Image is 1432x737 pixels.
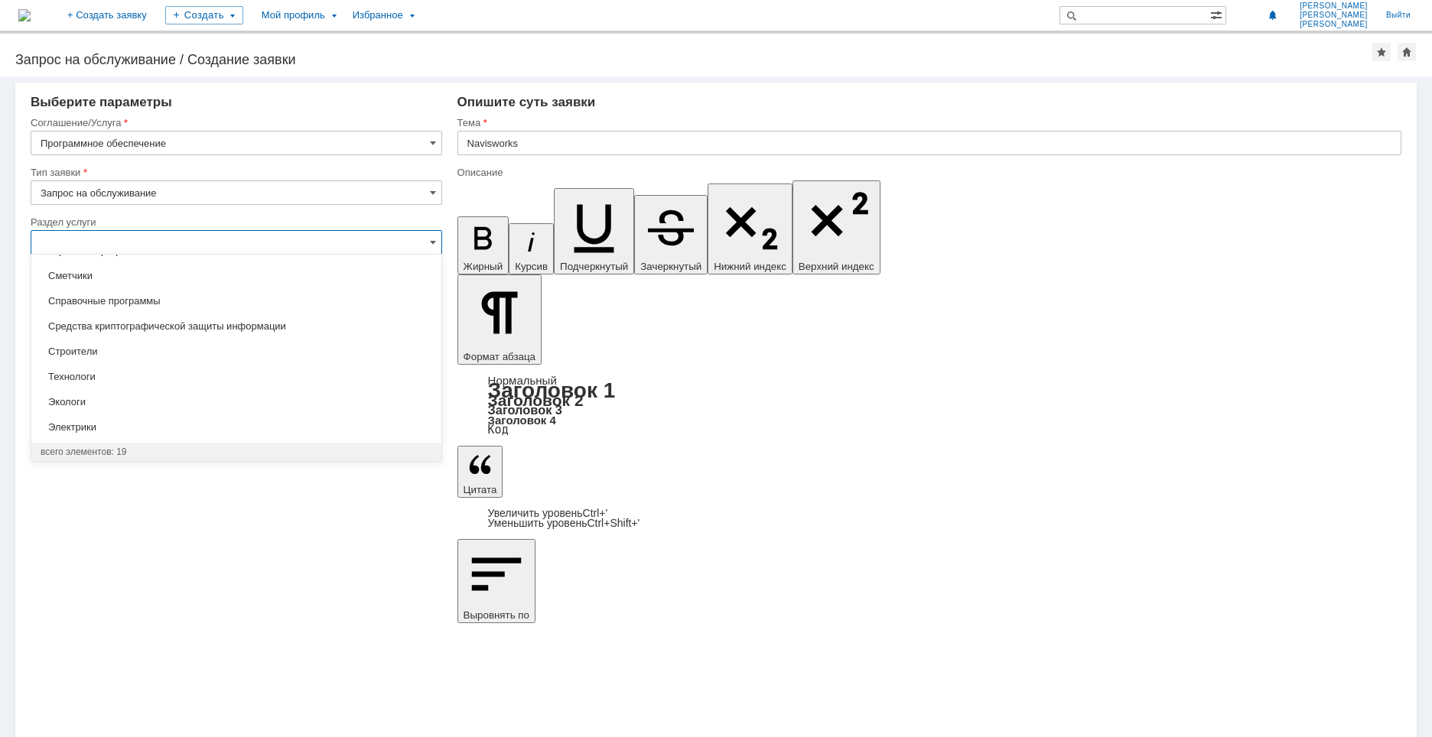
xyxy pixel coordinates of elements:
[488,517,640,529] a: Decrease
[634,195,708,274] button: Зачеркнутый
[41,446,432,458] div: всего элементов: 19
[583,507,608,519] span: Ctrl+'
[1300,20,1368,29] span: [PERSON_NAME]
[15,52,1372,67] div: Запрос на обслуживание / Создание заявки
[31,118,439,128] div: Соглашение/Услуга
[488,507,608,519] a: Increase
[457,216,509,274] button: Жирный
[1372,43,1391,61] div: Добавить в избранное
[1210,7,1225,21] span: Расширенный поиск
[18,9,31,21] img: logo
[515,261,548,272] span: Курсив
[799,261,874,272] span: Верхний индекс
[165,6,243,24] div: Создать
[41,421,432,433] span: Электрики
[714,261,786,272] span: Нижний индекс
[464,351,535,362] span: Формат абзаца
[554,188,634,274] button: Подчеркнутый
[457,167,1398,177] div: Описание
[560,261,628,272] span: Подчеркнутый
[41,371,432,383] span: Технологи
[31,217,439,227] div: Раздел услуги
[6,6,223,31] div: Прошу установить ПО Navisworks на компьютер Агафоновой Е.А.
[41,320,432,333] span: Средства криптографической защиты информации
[457,539,535,623] button: Выровнять по
[41,346,432,358] span: Строители
[457,375,1401,435] div: Формат абзаца
[488,423,509,437] a: Код
[464,261,503,272] span: Жирный
[1398,43,1416,61] div: Сделать домашней страницей
[41,396,432,408] span: Экологи
[18,9,31,21] a: Перейти на домашнюю страницу
[41,295,432,307] span: Справочные программы
[1300,11,1368,20] span: [PERSON_NAME]
[457,508,1401,528] div: Цитата
[457,95,596,109] span: Опишите суть заявки
[488,374,557,387] a: Нормальный
[488,391,584,409] a: Заголовок 2
[31,167,439,177] div: Тип заявки
[509,223,554,274] button: Курсив
[708,183,792,274] button: Нижний индекс
[488,414,556,427] a: Заголовок 4
[640,261,701,272] span: Зачеркнутый
[457,446,503,498] button: Цитата
[31,95,172,109] span: Выберите параметры
[457,274,542,365] button: Формат абзаца
[457,118,1398,128] div: Тема
[464,484,497,495] span: Цитата
[41,270,432,282] span: Сметчики
[464,609,529,621] span: Выровнять по
[488,403,562,417] a: Заголовок 3
[1300,2,1368,11] span: [PERSON_NAME]
[792,180,880,274] button: Верхний индекс
[488,378,616,402] a: Заголовок 1
[587,517,640,529] span: Ctrl+Shift+'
